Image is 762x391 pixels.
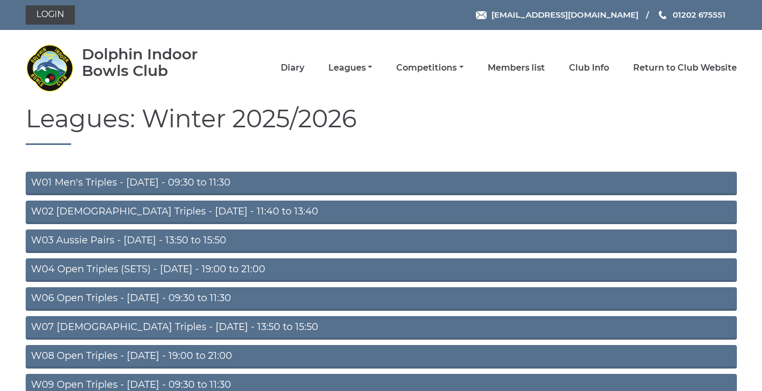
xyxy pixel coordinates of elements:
a: W04 Open Triples (SETS) - [DATE] - 19:00 to 21:00 [26,258,737,282]
a: Leagues [328,62,372,74]
h1: Leagues: Winter 2025/2026 [26,105,737,145]
a: W01 Men's Triples - [DATE] - 09:30 to 11:30 [26,172,737,195]
a: Club Info [569,62,609,74]
img: Phone us [659,11,666,19]
a: W06 Open Triples - [DATE] - 09:30 to 11:30 [26,287,737,311]
a: Email [EMAIL_ADDRESS][DOMAIN_NAME] [476,9,638,21]
span: [EMAIL_ADDRESS][DOMAIN_NAME] [491,10,638,20]
a: Diary [281,62,304,74]
a: W02 [DEMOGRAPHIC_DATA] Triples - [DATE] - 11:40 to 13:40 [26,201,737,224]
a: W03 Aussie Pairs - [DATE] - 13:50 to 15:50 [26,229,737,253]
a: Login [26,5,75,25]
a: Competitions [396,62,463,74]
a: Members list [488,62,545,74]
div: Dolphin Indoor Bowls Club [82,46,229,79]
a: W08 Open Triples - [DATE] - 19:00 to 21:00 [26,345,737,369]
a: Phone us 01202 675551 [657,9,726,21]
a: Return to Club Website [633,62,737,74]
a: W07 [DEMOGRAPHIC_DATA] Triples - [DATE] - 13:50 to 15:50 [26,316,737,340]
img: Dolphin Indoor Bowls Club [26,44,74,92]
span: 01202 675551 [673,10,726,20]
img: Email [476,11,487,19]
